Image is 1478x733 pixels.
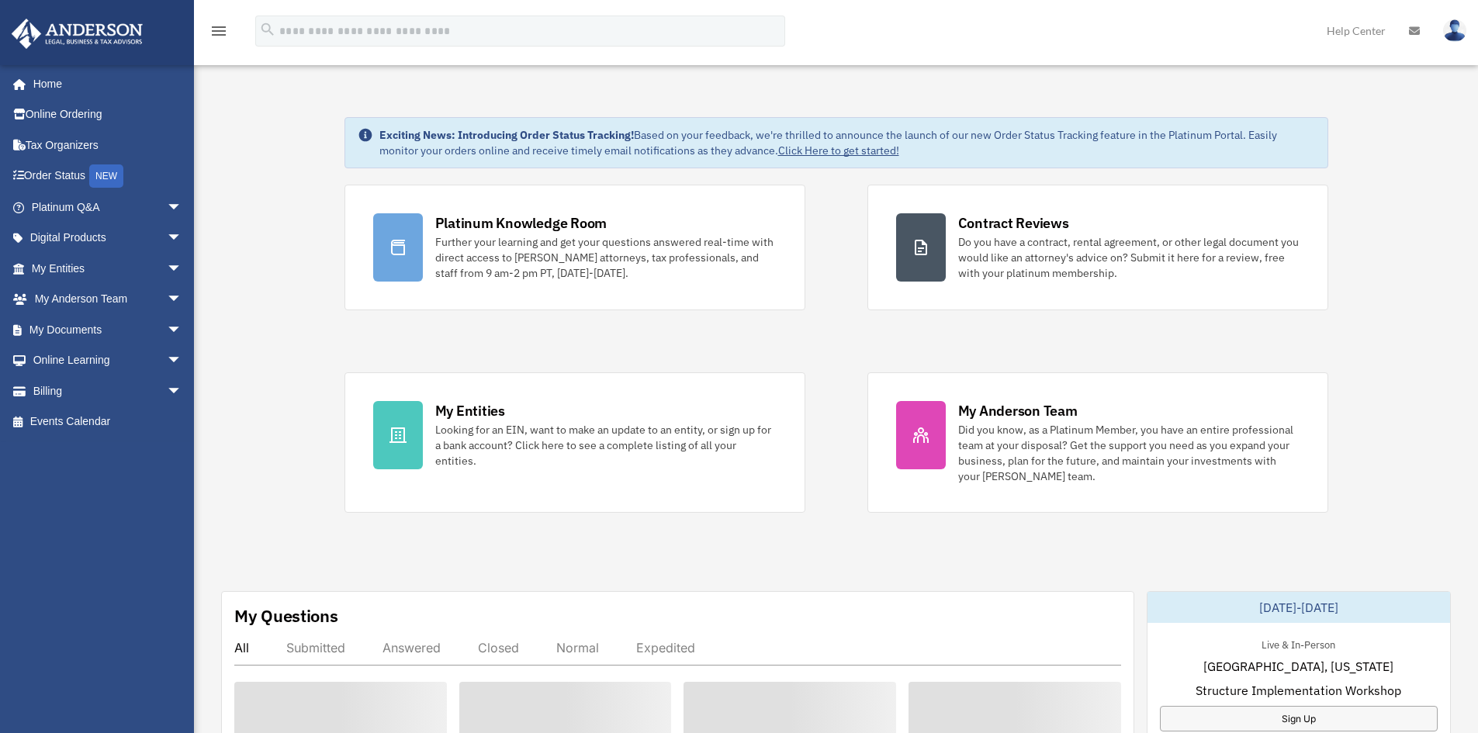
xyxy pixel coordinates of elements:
[167,375,198,407] span: arrow_drop_down
[11,314,206,345] a: My Documentsarrow_drop_down
[11,406,206,437] a: Events Calendar
[379,128,634,142] strong: Exciting News: Introducing Order Status Tracking!
[11,161,206,192] a: Order StatusNEW
[11,99,206,130] a: Online Ordering
[344,372,805,513] a: My Entities Looking for an EIN, want to make an update to an entity, or sign up for a bank accoun...
[167,253,198,285] span: arrow_drop_down
[958,213,1069,233] div: Contract Reviews
[778,143,899,157] a: Click Here to get started!
[7,19,147,49] img: Anderson Advisors Platinum Portal
[167,314,198,346] span: arrow_drop_down
[1147,592,1450,623] div: [DATE]-[DATE]
[1203,657,1393,676] span: [GEOGRAPHIC_DATA], [US_STATE]
[344,185,805,310] a: Platinum Knowledge Room Further your learning and get your questions answered real-time with dire...
[478,640,519,655] div: Closed
[11,130,206,161] a: Tax Organizers
[11,253,206,284] a: My Entitiesarrow_drop_down
[11,223,206,254] a: Digital Productsarrow_drop_down
[89,164,123,188] div: NEW
[234,604,338,628] div: My Questions
[259,21,276,38] i: search
[435,422,777,468] div: Looking for an EIN, want to make an update to an entity, or sign up for a bank account? Click her...
[11,192,206,223] a: Platinum Q&Aarrow_drop_down
[209,27,228,40] a: menu
[435,213,607,233] div: Platinum Knowledge Room
[234,640,249,655] div: All
[167,223,198,254] span: arrow_drop_down
[382,640,441,655] div: Answered
[958,234,1300,281] div: Do you have a contract, rental agreement, or other legal document you would like an attorney's ad...
[867,185,1328,310] a: Contract Reviews Do you have a contract, rental agreement, or other legal document you would like...
[209,22,228,40] i: menu
[1160,706,1438,731] a: Sign Up
[435,234,777,281] div: Further your learning and get your questions answered real-time with direct access to [PERSON_NAM...
[1443,19,1466,42] img: User Pic
[167,284,198,316] span: arrow_drop_down
[379,127,1315,158] div: Based on your feedback, we're thrilled to announce the launch of our new Order Status Tracking fe...
[1196,681,1401,700] span: Structure Implementation Workshop
[435,401,505,420] div: My Entities
[958,422,1300,484] div: Did you know, as a Platinum Member, you have an entire professional team at your disposal? Get th...
[167,192,198,223] span: arrow_drop_down
[867,372,1328,513] a: My Anderson Team Did you know, as a Platinum Member, you have an entire professional team at your...
[11,345,206,376] a: Online Learningarrow_drop_down
[958,401,1078,420] div: My Anderson Team
[1249,635,1348,652] div: Live & In-Person
[286,640,345,655] div: Submitted
[11,68,198,99] a: Home
[11,284,206,315] a: My Anderson Teamarrow_drop_down
[636,640,695,655] div: Expedited
[556,640,599,655] div: Normal
[11,375,206,406] a: Billingarrow_drop_down
[167,345,198,377] span: arrow_drop_down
